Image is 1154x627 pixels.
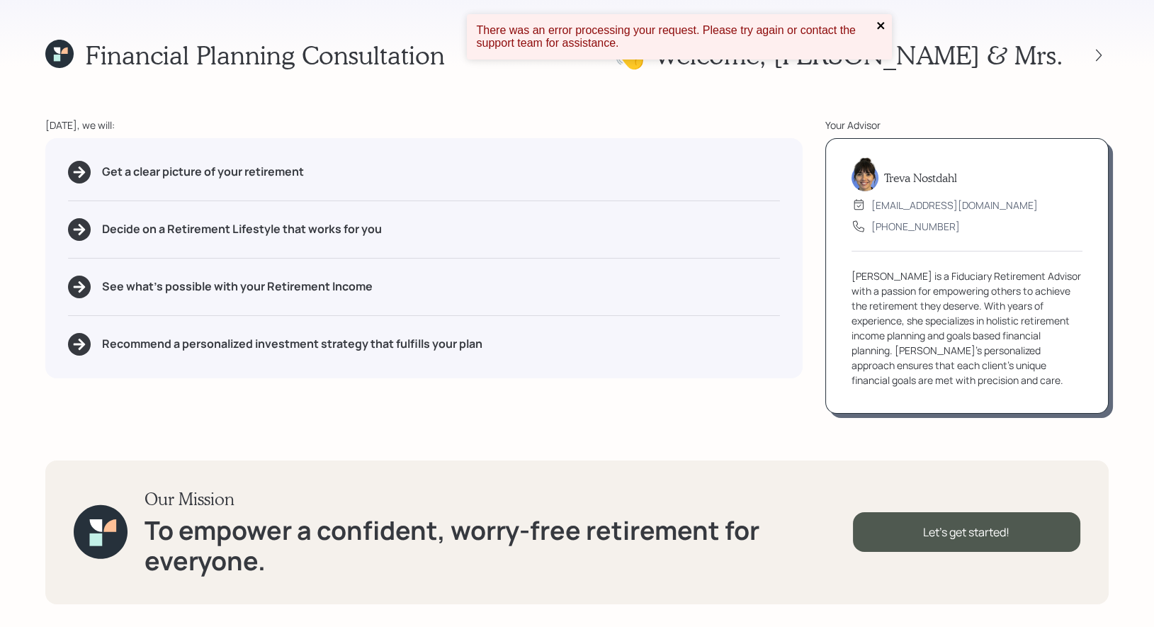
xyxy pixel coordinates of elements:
[852,157,878,191] img: treva-nostdahl-headshot.png
[876,20,886,33] button: close
[45,118,803,132] div: [DATE], we will:
[102,222,382,236] h5: Decide on a Retirement Lifestyle that works for you
[85,40,445,70] h1: Financial Planning Consultation
[852,269,1082,388] div: [PERSON_NAME] is a Fiduciary Retirement Advisor with a passion for empowering others to achieve t...
[884,171,957,184] h5: Treva Nostdahl
[477,24,872,50] div: There was an error processing your request. Please try again or contact the support team for assi...
[145,489,852,509] h3: Our Mission
[825,118,1109,132] div: Your Advisor
[145,515,852,576] h1: To empower a confident, worry-free retirement for everyone.
[853,512,1080,552] div: Let's get started!
[102,165,304,179] h5: Get a clear picture of your retirement
[102,337,482,351] h5: Recommend a personalized investment strategy that fulfills your plan
[102,280,373,293] h5: See what's possible with your Retirement Income
[871,219,960,234] div: [PHONE_NUMBER]
[871,198,1038,213] div: [EMAIL_ADDRESS][DOMAIN_NAME]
